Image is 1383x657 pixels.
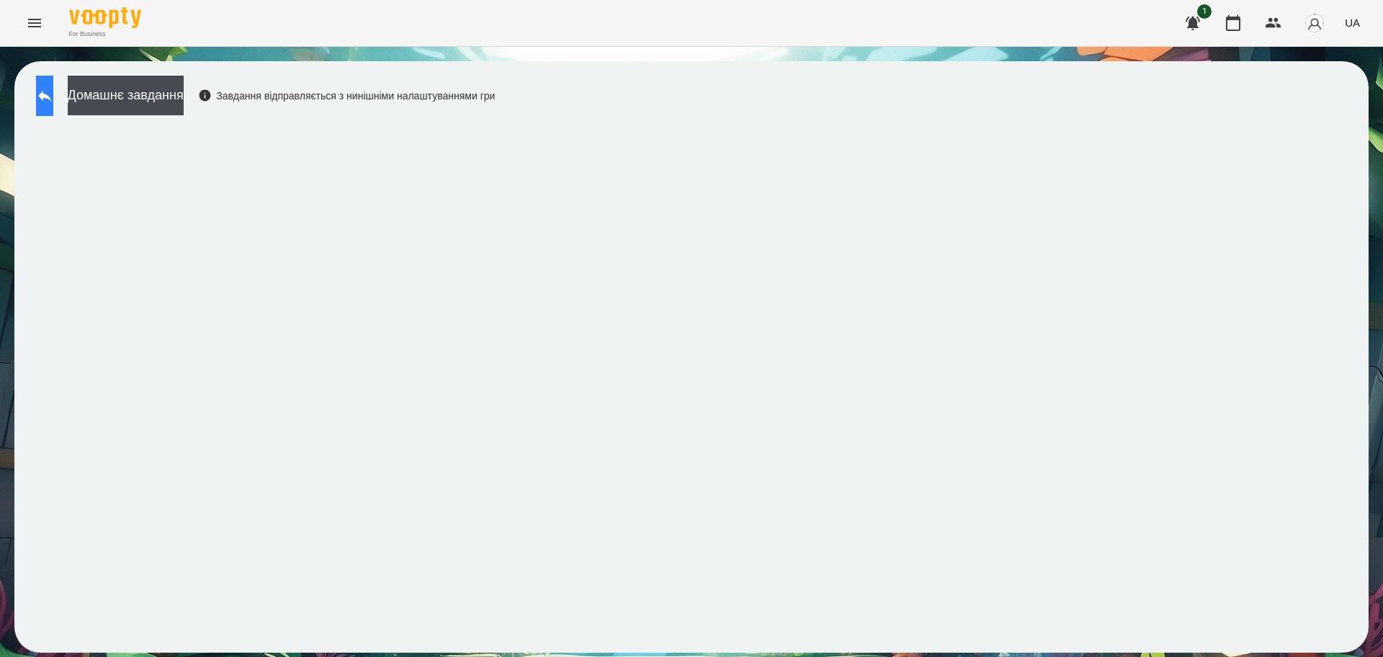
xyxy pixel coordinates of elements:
[69,30,141,39] span: For Business
[17,6,52,40] button: Menu
[1339,9,1366,36] button: UA
[1345,15,1360,30] span: UA
[68,76,184,115] button: Домашнє завдання
[198,89,496,103] div: Завдання відправляється з нинішніми налаштуваннями гри
[69,7,141,28] img: Voopty Logo
[1197,4,1212,19] span: 1
[1304,13,1325,33] img: avatar_s.png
